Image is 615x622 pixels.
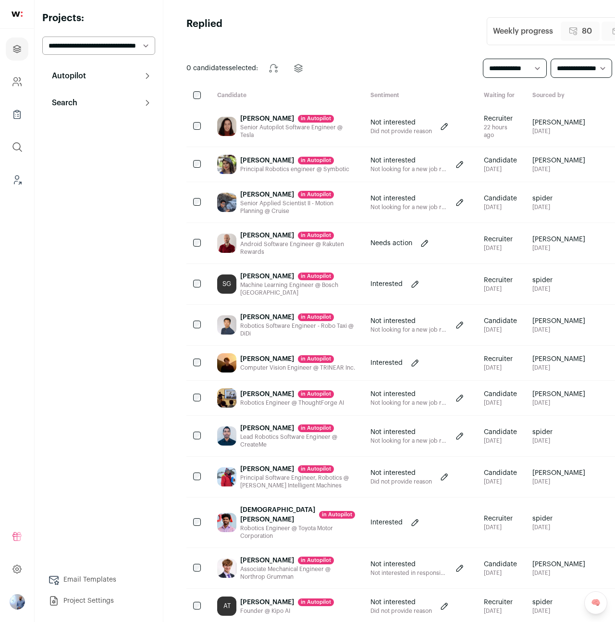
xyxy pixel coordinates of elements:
[10,594,25,610] img: 97332-medium_jpg
[484,275,513,285] span: Recruiter
[484,468,517,478] span: Candidate
[484,399,517,407] div: [DATE]
[370,326,447,334] p: Not looking for a new job right now
[532,127,585,135] span: [DATE]
[532,523,553,531] span: [DATE]
[298,424,334,432] div: in Autopilot
[319,511,355,519] div: in Autopilot
[240,199,355,215] div: Senior Applied Scientist II - Motion Planning @ Cruise
[186,65,229,72] span: 0 candidates
[484,389,517,399] span: Candidate
[240,607,334,615] div: Founder @ Kipo AI
[532,203,553,211] span: [DATE]
[42,93,155,112] button: Search
[532,285,553,293] span: [DATE]
[484,165,517,173] div: [DATE]
[532,364,585,372] span: [DATE]
[240,190,355,199] div: [PERSON_NAME]
[6,103,28,126] a: Company Lists
[484,569,517,577] div: [DATE]
[532,156,585,165] span: [PERSON_NAME]
[584,591,607,614] a: 🧠
[240,556,355,565] div: [PERSON_NAME]
[370,437,447,445] p: Not looking for a new job right now
[240,272,355,281] div: [PERSON_NAME]
[484,437,517,445] div: [DATE]
[42,66,155,86] button: Autopilot
[370,468,432,478] p: Not interested
[532,514,553,523] span: spider
[532,326,585,334] span: [DATE]
[532,478,585,485] span: [DATE]
[484,235,513,244] span: Recruiter
[298,313,334,321] div: in Autopilot
[532,244,585,252] span: [DATE]
[217,117,236,136] img: 0ce3e7e179d8101d813980e9271dc3b739bb59463fe11e3992d718eb423659a3
[532,316,585,326] span: [PERSON_NAME]
[240,240,355,256] div: Android Software Engineer @ Rakuten Rewards
[370,560,447,569] p: Not interested
[6,70,28,93] a: Company and ATS Settings
[493,25,553,37] div: Weekly progress
[532,597,553,607] span: spider
[298,598,334,606] div: in Autopilot
[240,354,355,364] div: [PERSON_NAME]
[370,194,447,203] p: Not interested
[363,91,476,100] div: Sentiment
[532,389,585,399] span: [PERSON_NAME]
[532,427,553,437] span: spider
[298,273,334,280] div: in Autopilot
[370,389,447,399] p: Not interested
[532,560,585,569] span: [PERSON_NAME]
[6,37,28,61] a: Projects
[532,118,585,127] span: [PERSON_NAME]
[484,354,513,364] span: Recruiter
[370,358,403,368] p: Interested
[532,437,553,445] span: [DATE]
[240,312,355,322] div: [PERSON_NAME]
[240,399,344,407] div: Robotics Engineer @ ThoughtForge AI
[532,275,553,285] span: spider
[370,399,447,407] p: Not looking for a new job right now
[186,63,258,73] span: selected:
[217,315,236,335] img: 2c56764e45aea8304182dc6d9aec5ff91f5bd81f6395dbae19432093629d423e.jpg
[240,597,334,607] div: [PERSON_NAME]
[217,559,236,578] img: 02aa200ddc3cdf1f27fb757f2f0934832f7b213da99dc07f04043fc3f1a848b4.jpg
[525,91,593,100] div: Sourced by
[532,607,553,615] span: [DATE]
[370,203,447,211] p: Not looking for a new job right now
[484,124,517,139] div: 22 hours ago
[240,565,355,581] div: Associate Mechanical Engineer @ Northrop Grumman
[240,165,349,173] div: Principal Robotics engineer @ Symbotic
[217,353,236,373] img: 555fb8b88c04789681213e5ffb09ddfcb7568990fe3f0abfbb57f01f35e39dfc.jpg
[484,194,517,203] span: Candidate
[532,569,585,577] span: [DATE]
[217,597,236,616] div: AT
[42,570,155,589] a: Email Templates
[240,322,355,337] div: Robotics Software Engineer - Robo Taxi @ DiDi
[240,524,355,540] div: Robotics Engineer @ Toyota Motor Corporation
[298,355,334,363] div: in Autopilot
[12,12,23,17] img: wellfound-shorthand-0d5821cbd27db2630d0214b213865d53afaa358527fdda9d0ea32b1df1b89c2c.svg
[298,157,334,164] div: in Autopilot
[532,194,553,203] span: spider
[484,427,517,437] span: Candidate
[484,523,513,531] div: [DATE]
[240,464,355,474] div: [PERSON_NAME]
[42,12,155,25] h2: Projects:
[240,364,355,372] div: Computer Vision Engineer @ TRINEAR Inc.
[532,468,585,478] span: [PERSON_NAME]
[484,607,513,615] div: [DATE]
[217,274,236,294] div: SG
[217,234,236,253] img: 6a633d59d61d9e73991d395c97acb8f331b9959b4b71f6a80461d59f10968497.jpg
[370,118,432,127] p: Not interested
[484,156,517,165] span: Candidate
[532,399,585,407] span: [DATE]
[582,25,592,37] span: 80
[532,235,585,244] span: [PERSON_NAME]
[240,281,355,297] div: Machine Learning Engineer @ Bosch [GEOGRAPHIC_DATA]
[370,607,432,615] p: Did not provide reason
[217,155,236,174] img: 198a5e6060cbcad8c40e10e71938268643de364748eee2db261069d2f7ab34a6.jpg
[370,518,403,527] p: Interested
[298,191,334,199] div: in Autopilot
